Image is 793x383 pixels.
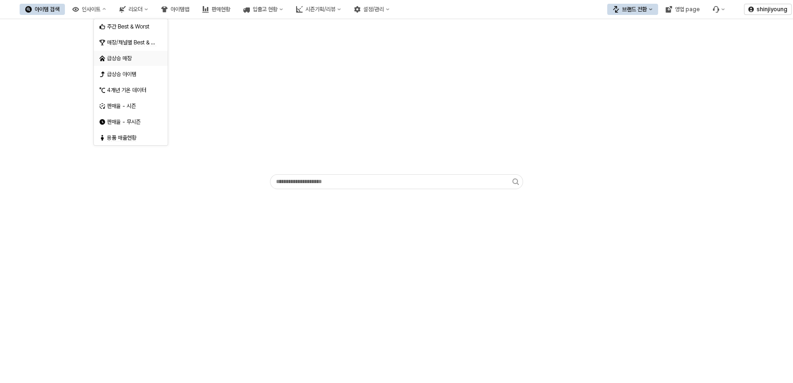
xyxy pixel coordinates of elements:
[363,6,384,13] div: 설정/관리
[197,4,236,15] button: 판매현황
[156,4,195,15] button: 아이템맵
[744,4,792,15] button: shinjiyoung
[94,19,168,146] div: Select an option
[107,118,156,126] div: 판매율 - 무시즌
[67,4,112,15] button: 인사이트
[675,6,700,13] div: 영업 page
[305,6,335,13] div: 시즌기획/리뷰
[607,4,658,15] button: 브랜드 전환
[128,6,142,13] div: 리오더
[660,4,705,15] button: 영업 page
[113,4,154,15] button: 리오더
[707,4,730,15] div: Menu item 6
[35,6,59,13] div: 아이템 검색
[107,39,165,46] span: 매장/채널별 Best & Worst
[212,6,230,13] div: 판매현황
[20,4,65,15] button: 아이템 검색
[170,6,189,13] div: 아이템맵
[107,102,156,110] div: 판매율 - 시즌
[107,135,136,142] span: 용품 매출현황
[82,6,100,13] div: 인사이트
[107,23,156,30] div: 주간 Best & Worst
[238,4,289,15] button: 입출고 현황
[107,71,156,78] div: 급상승 아이템
[290,4,347,15] button: 시즌기획/리뷰
[348,4,395,15] button: 설정/관리
[253,6,277,13] div: 입출고 현황
[622,6,647,13] div: 브랜드 전환
[107,55,156,62] div: 급상승 매장
[757,6,787,13] p: shinjiyoung
[107,86,156,94] div: 4개년 기온 데이터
